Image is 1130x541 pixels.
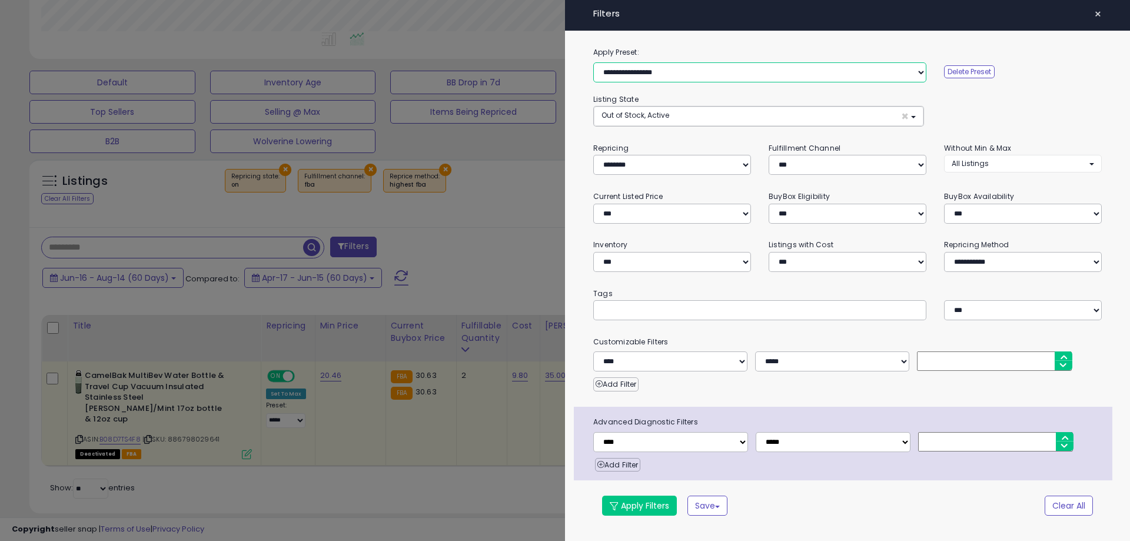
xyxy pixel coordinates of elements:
[952,158,989,168] span: All Listings
[687,496,727,516] button: Save
[901,110,909,122] span: ×
[593,240,627,250] small: Inventory
[1045,496,1093,516] button: Clear All
[584,287,1111,300] small: Tags
[769,240,833,250] small: Listings with Cost
[602,496,677,516] button: Apply Filters
[1094,6,1102,22] span: ×
[593,143,629,153] small: Repricing
[769,143,840,153] small: Fulfillment Channel
[944,240,1009,250] small: Repricing Method
[1089,6,1106,22] button: ×
[944,65,995,78] button: Delete Preset
[593,191,663,201] small: Current Listed Price
[584,336,1111,349] small: Customizable Filters
[769,191,830,201] small: BuyBox Eligibility
[601,110,669,120] span: Out of Stock, Active
[944,143,1012,153] small: Without Min & Max
[584,416,1112,429] span: Advanced Diagnostic Filters
[593,377,639,391] button: Add Filter
[944,191,1014,201] small: BuyBox Availability
[593,9,1102,19] h4: Filters
[595,458,640,472] button: Add Filter
[593,94,639,104] small: Listing State
[584,46,1111,59] label: Apply Preset:
[944,155,1102,172] button: All Listings
[594,107,923,126] button: Out of Stock, Active ×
